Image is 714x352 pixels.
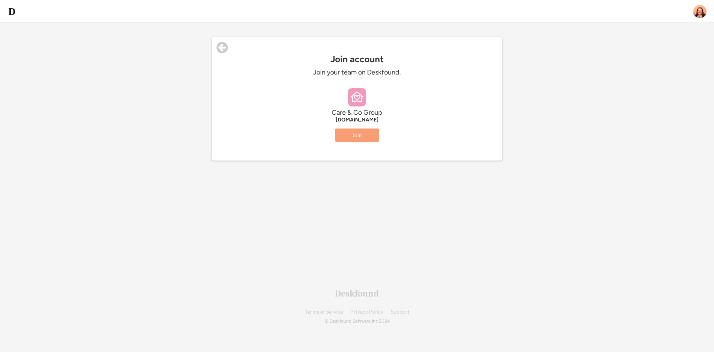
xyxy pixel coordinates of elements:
[305,309,343,315] a: Terms of Service
[335,289,379,298] div: Deskfound
[350,309,383,315] a: Privacy Policy
[7,7,16,16] img: d-whitebg.png
[245,68,469,77] div: Join your team on Deskfound.
[335,129,379,142] button: Join
[212,54,502,64] div: Join account
[348,88,366,106] img: carepage.com.au
[245,108,469,117] div: Care & Co Group
[693,5,707,18] img: ACg8ocLgQSB766T68MdxPZBlJFICAvtphUFLO4l7GVpL7xSVH6T5kog=s96-c
[245,117,469,123] div: [DOMAIN_NAME]
[391,309,409,315] a: Support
